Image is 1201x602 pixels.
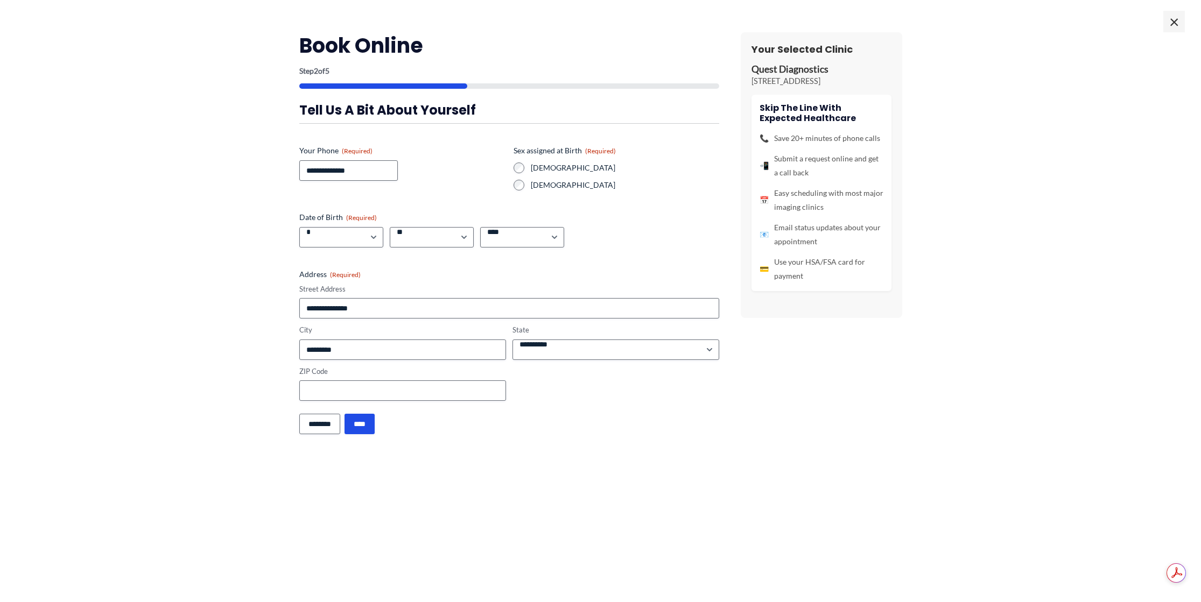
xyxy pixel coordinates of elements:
[512,325,719,335] label: State
[760,186,883,214] li: Easy scheduling with most major imaging clinics
[585,147,616,155] span: (Required)
[760,221,883,249] li: Email status updates about your appointment
[531,180,719,190] label: [DEMOGRAPHIC_DATA]
[342,147,373,155] span: (Required)
[751,76,891,87] p: [STREET_ADDRESS]
[760,131,883,145] li: Save 20+ minutes of phone calls
[760,193,769,207] span: 📅
[299,269,361,280] legend: Address
[325,66,329,75] span: 5
[299,145,505,156] label: Your Phone
[751,63,891,76] p: Quest Diagnostics
[330,271,361,279] span: (Required)
[760,131,769,145] span: 📞
[760,103,883,123] h4: Skip the line with Expected Healthcare
[299,32,719,59] h2: Book Online
[760,152,883,180] li: Submit a request online and get a call back
[751,43,891,55] h3: Your Selected Clinic
[514,145,616,156] legend: Sex assigned at Birth
[299,325,506,335] label: City
[531,162,719,173] label: [DEMOGRAPHIC_DATA]
[1163,11,1185,32] span: ×
[314,66,318,75] span: 2
[760,228,769,242] span: 📧
[299,284,719,294] label: Street Address
[299,212,377,223] legend: Date of Birth
[299,67,719,75] p: Step of
[346,214,377,222] span: (Required)
[299,102,719,118] h3: Tell us a bit about yourself
[760,159,769,173] span: 📲
[760,255,883,283] li: Use your HSA/FSA card for payment
[760,262,769,276] span: 💳
[299,366,506,377] label: ZIP Code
